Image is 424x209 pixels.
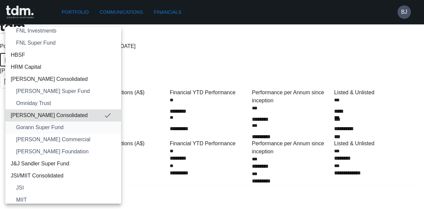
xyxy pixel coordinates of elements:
span: [PERSON_NAME] Consolidated [11,75,116,83]
span: [PERSON_NAME] Foundation [16,148,116,156]
span: [PERSON_NAME] Commercial [16,136,116,144]
span: FNL Investments [16,27,116,35]
span: HBSF [11,51,116,59]
span: HRM Capital [11,63,116,71]
span: FNL Super Fund [16,39,116,47]
span: JSI [16,184,116,192]
span: Omniday Trust [16,99,116,107]
span: [PERSON_NAME] Super Fund [16,87,116,95]
span: J&J Sandler Super Fund [11,160,116,168]
span: [PERSON_NAME] Consolidated [11,111,104,119]
span: JSI/MIIT Consolidated [11,172,116,180]
span: MIIT [16,196,116,204]
span: Gorann Super Fund [16,123,116,132]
